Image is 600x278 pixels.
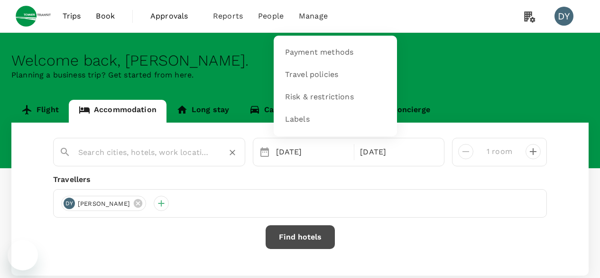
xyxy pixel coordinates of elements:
[8,240,38,270] iframe: Button to launch messaging window
[258,10,284,22] span: People
[285,92,354,103] span: Risk & restrictions
[11,69,589,81] p: Planning a business trip? Get started from here.
[64,198,75,209] div: DY
[53,174,547,185] div: Travellers
[272,143,352,162] div: [DATE]
[279,64,391,86] a: Travel policies
[266,225,335,249] button: Find hotels
[526,144,541,159] button: decrease
[226,146,239,159] button: Clear
[11,100,69,123] a: Flight
[11,6,55,27] img: Tower Transit Singapore
[279,41,391,64] a: Payment methods
[166,100,239,123] a: Long stay
[285,114,310,125] span: Labels
[239,100,313,123] a: Car rental
[481,144,518,159] input: Add rooms
[356,143,436,162] div: [DATE]
[61,196,146,211] div: DY[PERSON_NAME]
[11,52,589,69] div: Welcome back , [PERSON_NAME] .
[96,10,115,22] span: Book
[299,10,328,22] span: Manage
[367,100,440,123] a: Concierge
[78,145,212,160] input: Search cities, hotels, work locations
[285,47,353,58] span: Payment methods
[63,10,81,22] span: Trips
[238,152,240,153] button: Open
[279,108,391,131] a: Labels
[72,199,136,209] span: [PERSON_NAME]
[279,86,391,108] a: Risk & restrictions
[213,10,243,22] span: Reports
[285,69,338,80] span: Travel policies
[150,10,198,22] span: Approvals
[69,100,166,123] a: Accommodation
[554,7,573,26] div: DY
